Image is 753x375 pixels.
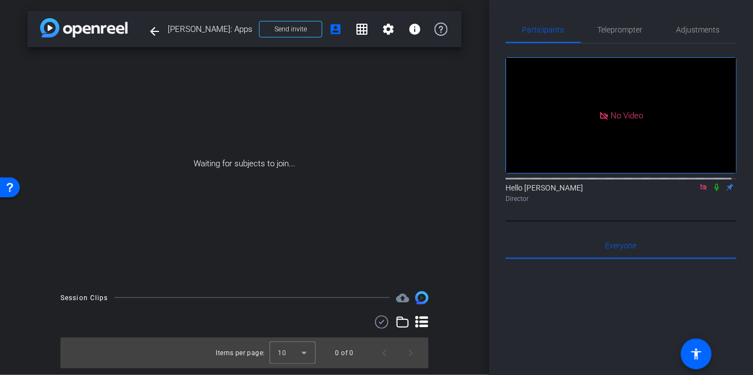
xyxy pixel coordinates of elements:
mat-icon: grid_on [355,23,369,36]
button: Next page [398,340,424,366]
img: Session clips [415,291,428,305]
span: Teleprompter [598,26,643,34]
mat-icon: settings [382,23,395,36]
div: Items per page: [216,347,265,358]
mat-icon: cloud_upload [396,291,409,305]
mat-icon: arrow_back [148,25,161,38]
span: Everyone [606,242,637,249]
div: Session Clips [61,292,108,303]
button: Send invite [259,21,322,37]
span: [PERSON_NAME]: Apps [168,18,252,40]
div: Waiting for subjects to join... [28,47,461,280]
mat-icon: account_box [329,23,342,36]
mat-icon: accessibility [690,347,703,361]
span: No Video [611,110,643,120]
button: Previous page [371,340,398,366]
div: Director [505,194,736,204]
span: Destinations for your clips [396,291,409,305]
mat-icon: info [408,23,421,36]
span: Participants [523,26,564,34]
span: Adjustments [677,26,720,34]
div: Hello [PERSON_NAME] [505,182,736,204]
img: app-logo [40,18,128,37]
span: Send invite [274,25,307,34]
div: 0 of 0 [336,347,354,358]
